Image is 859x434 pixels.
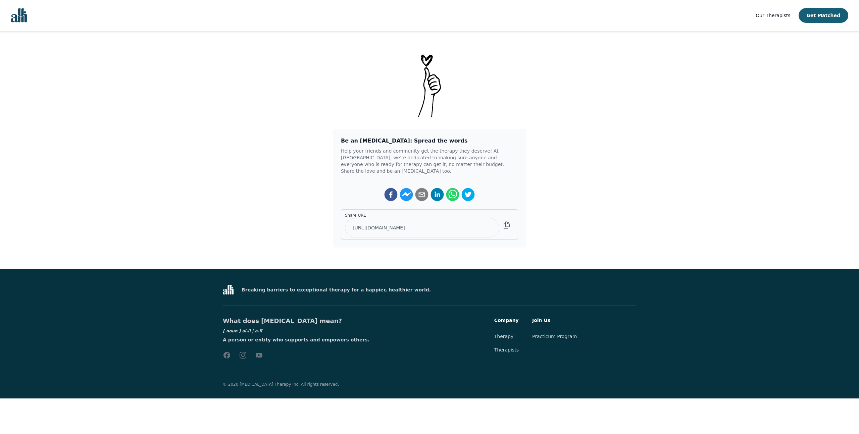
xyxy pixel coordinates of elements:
[799,8,848,23] button: Get Matched
[532,316,577,324] h3: Join Us
[431,188,444,201] button: linkedin
[223,316,342,326] h5: What does [MEDICAL_DATA] mean?
[461,188,475,201] button: twitter
[384,188,398,201] button: facebook
[345,213,499,218] label: Share URL
[11,8,27,22] img: alli logo
[400,188,413,201] button: facebookmessenger
[415,188,428,201] button: email
[446,188,459,201] button: whatsapp
[756,13,790,18] span: Our Therapists
[341,137,518,145] h3: Be an [MEDICAL_DATA]: Spread the words
[494,334,514,339] a: Therapy
[341,148,518,174] p: Help your friends and community get the therapy they deserve! At [GEOGRAPHIC_DATA], we're dedicat...
[494,316,519,324] h3: Company
[223,381,636,388] p: © 2020 [MEDICAL_DATA] Therapy Inc. All rights reserved.
[223,336,369,343] p: A person or entity who supports and empowers others.
[756,11,790,19] a: Our Therapists
[412,52,447,118] img: Thank-You-_1_uatste.png
[223,328,262,334] p: [ noun ] al-li | a-lī
[494,347,519,352] a: Therapists
[223,285,234,294] img: Alli Therapy
[234,286,431,293] p: Breaking barriers to exceptional therapy for a happier, healthier world.
[532,334,577,339] a: Practicum Program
